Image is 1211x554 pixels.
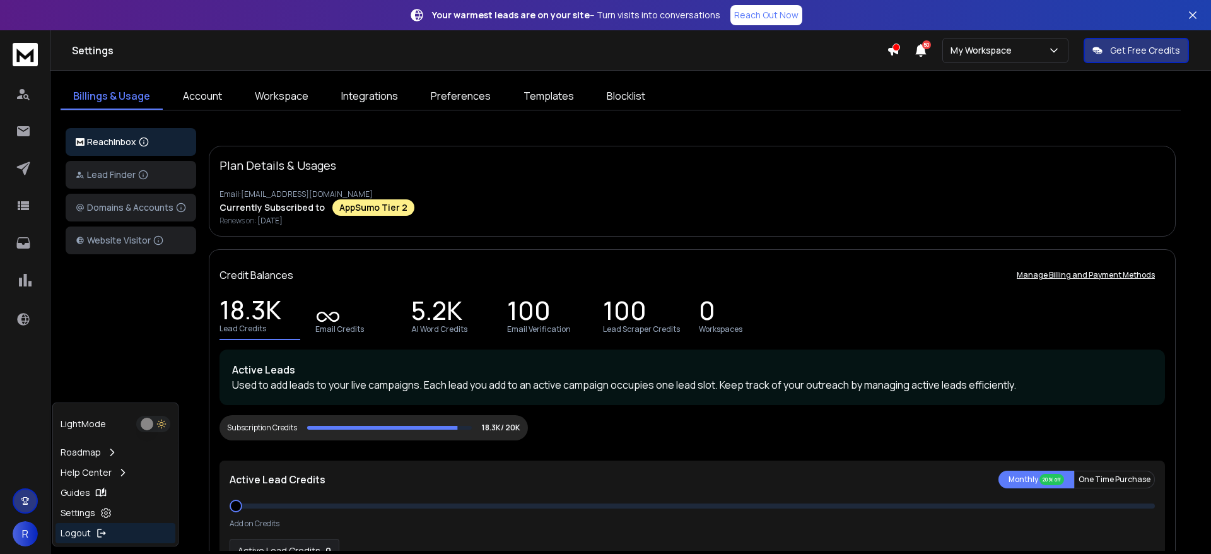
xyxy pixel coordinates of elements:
[66,194,196,221] button: Domains & Accounts
[951,44,1017,57] p: My Workspace
[56,503,175,523] a: Settings
[56,442,175,463] a: Roadmap
[603,324,680,334] p: Lead Scraper Credits
[998,471,1074,488] button: Monthly 20% off
[1084,38,1189,63] button: Get Free Credits
[603,304,646,322] p: 100
[507,324,571,334] p: Email Verification
[594,83,658,110] a: Blocklist
[1017,270,1155,280] p: Manage Billing and Payment Methods
[61,486,90,499] p: Guides
[227,423,297,433] div: Subscription Credits
[329,83,411,110] a: Integrations
[511,83,587,110] a: Templates
[922,40,931,49] span: 50
[66,128,196,156] button: ReachInbox
[61,527,91,539] p: Logout
[56,463,175,483] a: Help Center
[219,268,293,283] p: Credit Balances
[61,466,112,479] p: Help Center
[332,199,414,216] div: AppSumo Tier 2
[219,324,266,334] p: Lead Credits
[1007,262,1165,288] button: Manage Billing and Payment Methods
[699,324,742,334] p: Workspaces
[219,201,325,214] p: Currently Subscribed to
[232,362,1152,377] p: Active Leads
[66,227,196,254] button: Website Visitor
[1110,44,1180,57] p: Get Free Credits
[170,83,235,110] a: Account
[13,521,38,546] button: R
[61,507,95,519] p: Settings
[507,304,551,322] p: 100
[219,304,281,321] p: 18.3K
[76,138,85,146] img: logo
[411,324,467,334] p: AI Word Credits
[66,161,196,189] button: Lead Finder
[257,215,283,226] span: [DATE]
[242,83,321,110] a: Workspace
[482,423,520,433] p: 18.3K/ 20K
[61,418,106,430] p: Light Mode
[411,304,462,322] p: 5.2K
[72,43,887,58] h1: Settings
[230,472,325,487] p: Active Lead Credits
[232,377,1152,392] p: Used to add leads to your live campaigns. Each lead you add to an active campaign occupies one le...
[61,446,101,459] p: Roadmap
[432,9,590,21] strong: Your warmest leads are on your site
[734,9,799,21] p: Reach Out Now
[418,83,503,110] a: Preferences
[230,519,279,529] p: Add on Credits
[219,216,1165,226] p: Renews on:
[1074,471,1155,488] button: One Time Purchase
[699,304,715,322] p: 0
[219,156,336,174] p: Plan Details & Usages
[730,5,802,25] a: Reach Out Now
[315,324,364,334] p: Email Credits
[1039,474,1064,485] div: 20% off
[219,189,1165,199] p: Email: [EMAIL_ADDRESS][DOMAIN_NAME]
[56,483,175,503] a: Guides
[432,9,720,21] p: – Turn visits into conversations
[13,43,38,66] img: logo
[61,83,163,110] a: Billings & Usage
